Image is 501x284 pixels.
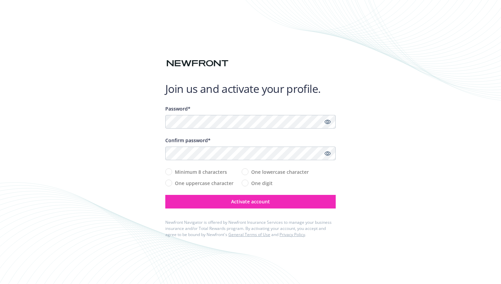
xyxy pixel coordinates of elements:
[251,168,309,176] span: One lowercase character
[165,105,191,112] span: Password*
[231,198,270,205] span: Activate account
[165,195,336,208] button: Activate account
[165,147,336,160] input: Confirm your unique password...
[251,180,273,187] span: One digit
[228,232,270,237] a: General Terms of Use
[323,149,332,157] a: Show password
[165,115,336,129] input: Enter a unique password...
[165,219,336,238] div: Newfront Navigator is offered by Newfront Insurance Services to manage your business insurance an...
[165,57,230,69] img: Newfront logo
[175,180,233,187] span: One uppercase character
[175,168,227,176] span: Minimum 8 characters
[165,137,211,144] span: Confirm password*
[323,118,332,126] a: Show password
[279,232,305,237] a: Privacy Policy
[165,82,336,96] h1: Join us and activate your profile.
